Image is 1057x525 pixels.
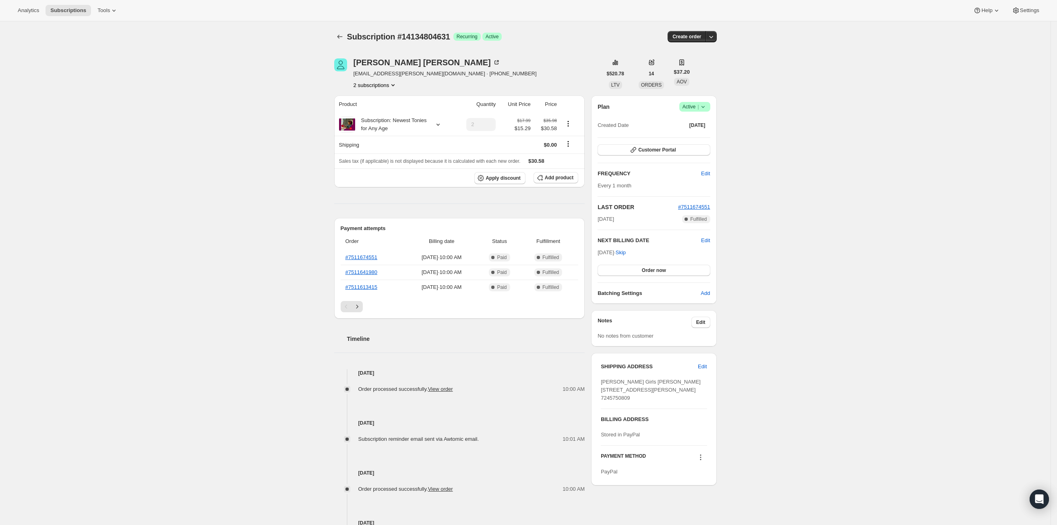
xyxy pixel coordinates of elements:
[341,224,579,232] h2: Payment attempts
[598,103,610,111] h2: Plan
[601,379,701,401] span: [PERSON_NAME] Girls [PERSON_NAME] [STREET_ADDRESS][PERSON_NAME] 7245750809
[544,142,557,148] span: $0.00
[354,58,501,66] div: [PERSON_NAME] [PERSON_NAME]
[562,139,575,148] button: Shipping actions
[701,237,710,245] button: Edit
[354,70,537,78] span: [EMAIL_ADDRESS][PERSON_NAME][DOMAIN_NAME] · [PHONE_NUMBER]
[683,103,707,111] span: Active
[678,204,710,210] span: #7511674551
[497,254,507,261] span: Paid
[334,31,345,42] button: Subscriptions
[598,121,629,129] span: Created Date
[601,469,617,475] span: PayPal
[697,104,699,110] span: |
[1020,7,1039,14] span: Settings
[698,363,707,371] span: Edit
[428,486,453,492] a: View order
[691,317,710,328] button: Edit
[428,386,453,392] a: View order
[536,125,557,133] span: $30.58
[638,147,676,153] span: Customer Portal
[515,125,531,133] span: $15.29
[534,172,578,183] button: Add product
[641,82,662,88] span: ORDERS
[339,158,521,164] span: Sales tax (if applicable) is not displayed because it is calculated with each new order.
[689,122,705,129] span: [DATE]
[598,265,710,276] button: Order now
[545,174,573,181] span: Add product
[334,469,585,477] h4: [DATE]
[685,120,710,131] button: [DATE]
[601,363,698,371] h3: SHIPPING ADDRESS
[616,249,626,257] span: Skip
[701,170,710,178] span: Edit
[358,436,479,442] span: Subscription reminder email sent via Awtomic email.
[601,415,707,423] h3: BILLING ADDRESS
[347,335,585,343] h2: Timeline
[598,237,701,245] h2: NEXT BILLING DATE
[544,118,557,123] small: $35.98
[1007,5,1044,16] button: Settings
[498,95,533,113] th: Unit Price
[481,237,518,245] span: Status
[598,333,654,339] span: No notes from customer
[46,5,91,16] button: Subscriptions
[601,432,640,438] span: Stored in PayPal
[97,7,110,14] span: Tools
[334,419,585,427] h4: [DATE]
[407,237,476,245] span: Billing date
[562,119,575,128] button: Product actions
[598,317,691,328] h3: Notes
[601,453,646,464] h3: PAYMENT METHOD
[345,284,378,290] a: #7511613415
[696,287,715,300] button: Add
[598,144,710,156] button: Customer Portal
[533,95,559,113] th: Price
[690,216,707,222] span: Fulfilled
[701,289,710,297] span: Add
[341,301,579,312] nav: Pagination
[486,175,521,181] span: Apply discount
[611,246,631,259] button: Skip
[455,95,498,113] th: Quantity
[674,68,690,76] span: $37.20
[542,269,559,276] span: Fulfilled
[50,7,86,14] span: Subscriptions
[334,369,585,377] h4: [DATE]
[1030,490,1049,509] div: Open Intercom Messenger
[678,203,710,211] button: #7511674551
[358,486,453,492] span: Order processed successfully.
[334,95,455,113] th: Product
[13,5,44,16] button: Analytics
[345,254,378,260] a: #7511674551
[672,33,701,40] span: Create order
[542,284,559,291] span: Fulfilled
[407,253,476,261] span: [DATE] · 10:00 AM
[354,81,397,89] button: Product actions
[693,360,712,373] button: Edit
[341,232,405,250] th: Order
[345,269,378,275] a: #7511641980
[334,136,455,154] th: Shipping
[18,7,39,14] span: Analytics
[598,203,678,211] h2: LAST ORDER
[602,68,629,79] button: $520.78
[563,385,585,393] span: 10:00 AM
[457,33,478,40] span: Recurring
[93,5,123,16] button: Tools
[668,31,706,42] button: Create order
[598,249,626,255] span: [DATE] ·
[598,215,614,223] span: [DATE]
[486,33,499,40] span: Active
[598,183,631,189] span: Every 1 month
[649,71,654,77] span: 14
[474,172,525,184] button: Apply discount
[523,237,573,245] span: Fulfillment
[358,386,453,392] span: Order processed successfully.
[334,58,347,71] span: Cathy Blackburn
[528,158,544,164] span: $30.58
[407,283,476,291] span: [DATE] · 10:00 AM
[355,116,428,133] div: Subscription: Newest Tonies for Any Age
[347,32,450,41] span: Subscription #14134804631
